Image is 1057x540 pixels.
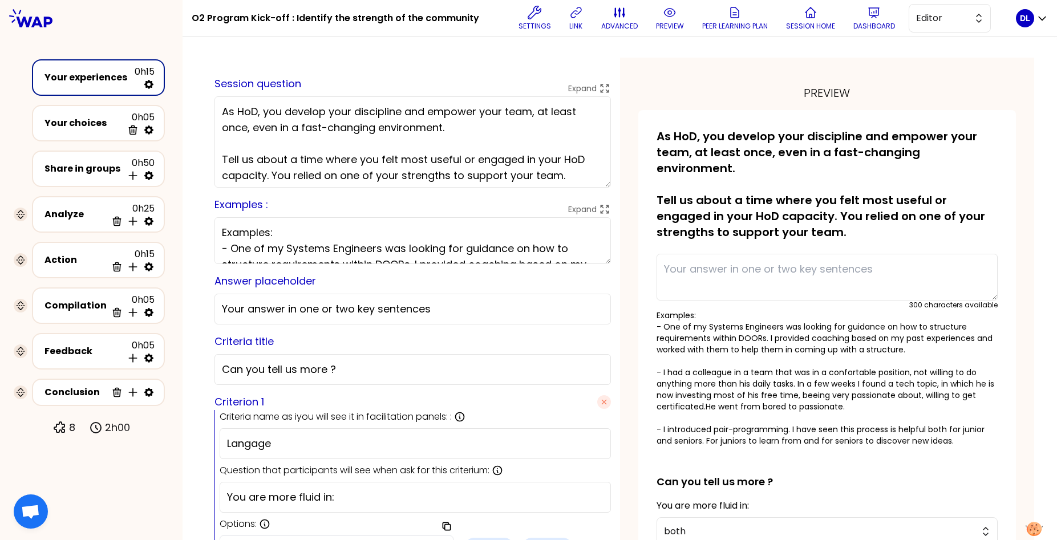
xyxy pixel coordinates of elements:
[651,1,689,35] button: preview
[123,339,155,364] div: 0h05
[44,162,123,176] div: Share in groups
[657,456,998,490] h2: Can you tell us more ?
[220,464,489,477] p: Question that participants will see when ask for this criterium:
[44,344,123,358] div: Feedback
[214,76,301,91] label: Session question
[781,1,840,35] button: Session home
[227,489,604,505] input: Ex: How many years of experience do you have?
[123,111,155,136] div: 0h05
[123,156,155,181] div: 0h50
[44,116,123,130] div: Your choices
[69,420,75,436] p: 8
[916,11,967,25] span: Editor
[597,1,642,35] button: advanced
[44,253,107,267] div: Action
[135,65,155,90] div: 0h15
[568,204,597,215] p: Expand
[568,83,597,94] p: Expand
[44,71,135,84] div: Your experiences
[638,85,1016,101] div: preview
[1016,9,1048,27] button: DL
[519,22,551,31] p: Settings
[14,494,48,529] div: Ouvrir le chat
[227,436,604,452] input: Ex: Experience
[44,385,107,399] div: Conclusion
[44,299,107,312] div: Compilation
[849,1,900,35] button: Dashboard
[44,208,107,221] div: Analyze
[220,517,257,531] span: Options:
[702,22,768,31] p: Peer learning plan
[214,334,274,348] label: Criteria title
[107,202,155,227] div: 0h25
[214,96,611,188] textarea: As HoD, you develop your discipline and empower your team, at least once, even in a fast-changing...
[601,22,638,31] p: advanced
[565,1,588,35] button: link
[786,22,835,31] p: Session home
[569,22,582,31] p: link
[698,1,772,35] button: Peer learning plan
[657,128,998,240] p: As HoD, you develop your discipline and empower your team, at least once, even in a fast-changing...
[214,274,316,288] label: Answer placeholder
[220,410,452,424] p: Criteria name as iyou will see it in facilitation panels: :
[105,420,130,436] p: 2h00
[656,22,684,31] p: preview
[107,293,155,318] div: 0h05
[214,217,611,264] textarea: Examples: - One of my Systems Engineers was looking for guidance on how to structure requirements...
[514,1,556,35] button: Settings
[214,197,268,212] label: Examples :
[909,301,998,310] div: 300 characters available
[664,525,975,538] span: both
[909,4,991,33] button: Editor
[1020,13,1030,24] p: DL
[853,22,895,31] p: Dashboard
[107,247,155,273] div: 0h15
[214,394,264,410] label: Criterion 1
[657,310,998,446] p: Examples: - One of my Systems Engineers was looking for guidance on how to structure requirements...
[657,499,749,512] label: You are more fluid in:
